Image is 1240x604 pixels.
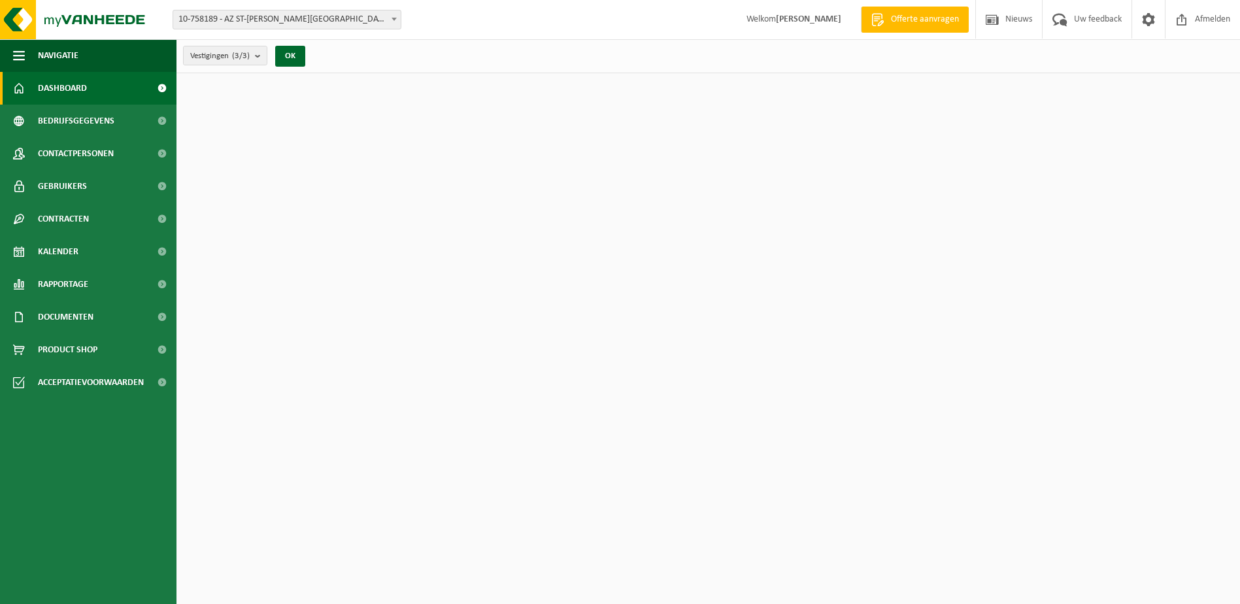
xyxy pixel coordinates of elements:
span: Gebruikers [38,170,87,203]
span: Acceptatievoorwaarden [38,366,144,399]
span: Kalender [38,235,78,268]
span: Rapportage [38,268,88,301]
span: Navigatie [38,39,78,72]
span: Vestigingen [190,46,250,66]
span: Contactpersonen [38,137,114,170]
span: Product Shop [38,333,97,366]
button: Vestigingen(3/3) [183,46,267,65]
span: Contracten [38,203,89,235]
strong: [PERSON_NAME] [776,14,841,24]
span: Offerte aanvragen [888,13,962,26]
button: OK [275,46,305,67]
span: Dashboard [38,72,87,105]
span: Bedrijfsgegevens [38,105,114,137]
count: (3/3) [232,52,250,60]
span: 10-758189 - AZ ST-LUCAS BRUGGE - ASSEBROEK [173,10,401,29]
a: Offerte aanvragen [861,7,969,33]
span: Documenten [38,301,93,333]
